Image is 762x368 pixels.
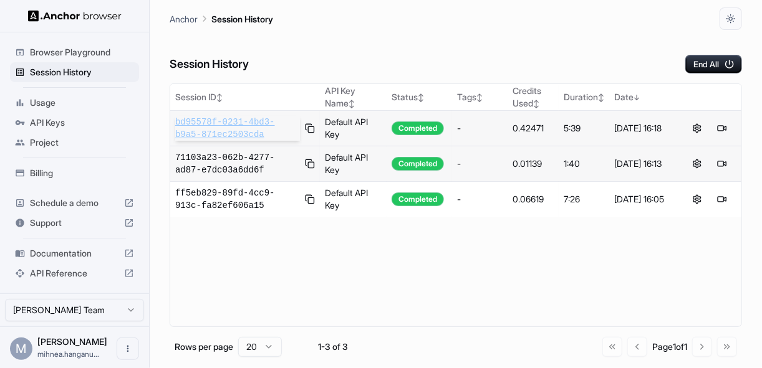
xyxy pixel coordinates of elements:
div: API Reference [10,263,139,283]
div: 5:39 [564,122,604,134]
nav: breadcrumb [170,12,273,26]
span: ↕ [216,93,223,102]
div: 1-3 of 3 [302,341,364,353]
div: Tags [457,91,503,103]
div: Support [10,213,139,233]
div: Billing [10,163,139,183]
div: Date [614,91,672,103]
div: 0.42471 [513,122,554,134]
div: [DATE] 16:18 [614,122,672,134]
p: Anchor [170,12,198,26]
span: mihnea.hanganu@bridgebp.com [37,349,99,359]
span: Mihnea Hanganu [37,336,107,347]
span: Schedule a demo [30,197,119,209]
div: Documentation [10,243,139,263]
p: Session History [211,12,273,26]
span: Billing [30,167,134,179]
div: Completed [392,121,444,135]
div: Schedule a demo [10,193,139,213]
span: Session History [30,66,134,78]
span: ↕ [349,99,355,108]
div: Page 1 of 1 [652,341,687,353]
span: ff5eb829-89fd-4cc9-913c-fa82ef606a15 [175,187,300,212]
div: - [457,158,503,170]
div: Completed [392,192,444,206]
span: ↓ [634,93,640,102]
div: [DATE] 16:13 [614,158,672,170]
div: Status [392,91,447,103]
div: Session History [10,62,139,82]
div: API Keys [10,113,139,133]
button: End All [685,55,742,73]
span: ↕ [476,93,483,102]
p: Rows per page [175,341,233,353]
div: 0.01139 [513,158,554,170]
span: bd95578f-0231-4bd3-b9a5-871ec2503cda [175,116,300,141]
div: Completed [392,157,444,171]
span: API Keys [30,116,134,129]
div: Usage [10,93,139,113]
span: Browser Playground [30,46,134,59]
div: M [10,337,32,360]
h6: Session History [170,55,249,73]
span: Support [30,217,119,229]
div: API Key Name [325,85,382,110]
span: ↕ [598,93,604,102]
div: [DATE] 16:05 [614,193,672,205]
td: Default API Key [320,182,387,217]
div: 1:40 [564,158,604,170]
img: Anchor Logo [28,10,122,22]
td: Default API Key [320,111,387,146]
div: Credits Used [513,85,554,110]
span: API Reference [30,267,119,280]
span: ↕ [534,99,540,108]
td: Default API Key [320,146,387,182]
div: Session ID [175,91,315,103]
span: 71103a23-062b-4277-ad87-e7dc03a6dd6f [175,151,300,176]
div: Browser Playground [10,42,139,62]
span: Project [30,136,134,149]
span: Documentation [30,247,119,260]
button: Open menu [117,337,139,360]
span: Usage [30,97,134,109]
div: 7:26 [564,193,604,205]
div: Duration [564,91,604,103]
span: ↕ [418,93,424,102]
div: Project [10,133,139,153]
div: - [457,193,503,205]
div: 0.06619 [513,193,554,205]
div: - [457,122,503,134]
